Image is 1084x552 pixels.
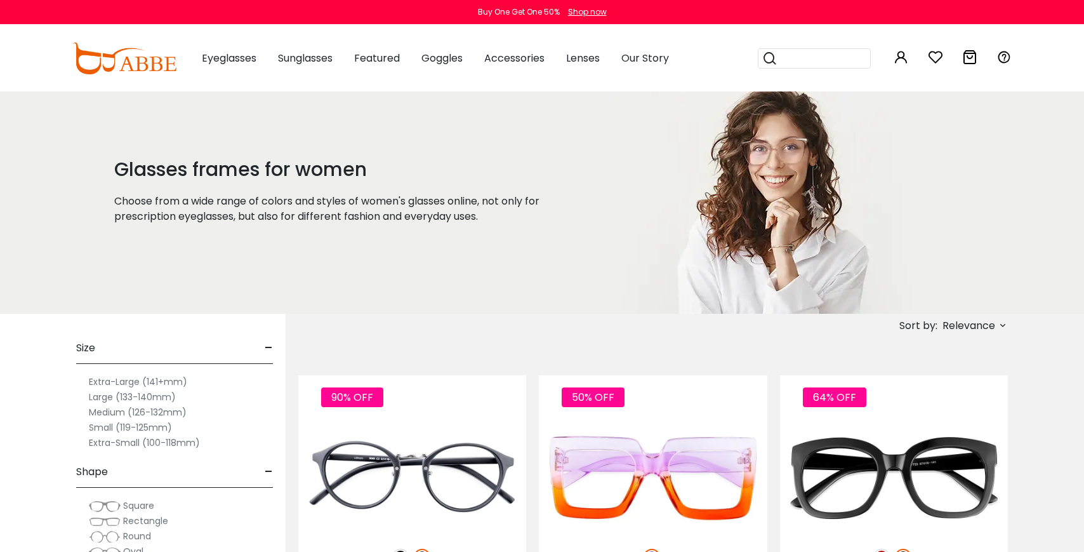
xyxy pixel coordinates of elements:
[265,457,273,487] span: -
[123,515,168,527] span: Rectangle
[298,421,526,535] img: Matte-black Youngitive - Plastic ,Adjust Nose Pads
[89,435,200,450] label: Extra-Small (100-118mm)
[803,387,866,407] span: 64% OFF
[114,158,576,181] h1: Glasses frames for women
[123,530,151,542] span: Round
[568,6,607,18] div: Shop now
[478,6,560,18] div: Buy One Get One 50%
[421,51,463,65] span: Goggles
[539,421,767,535] img: Purple Spark - Plastic ,Universal Bridge Fit
[89,374,187,389] label: Extra-Large (141+mm)
[265,333,273,363] span: -
[354,51,400,65] span: Featured
[89,405,187,420] label: Medium (126-132mm)
[780,421,1008,535] img: Black Gala - Plastic ,Universal Bridge Fit
[89,515,121,528] img: Rectangle.png
[76,333,95,363] span: Size
[321,387,383,407] span: 90% OFF
[942,314,995,337] span: Relevance
[123,499,154,512] span: Square
[72,43,176,74] img: abbeglasses.com
[608,91,930,314] img: glasses frames for women
[76,457,108,487] span: Shape
[89,389,176,405] label: Large (133-140mm)
[562,387,625,407] span: 50% OFF
[114,194,576,224] p: Choose from a wide range of colors and styles of women's glasses online, not only for prescriptio...
[89,530,121,543] img: Round.png
[621,51,669,65] span: Our Story
[89,420,172,435] label: Small (119-125mm)
[562,6,607,17] a: Shop now
[202,51,256,65] span: Eyeglasses
[899,318,937,333] span: Sort by:
[89,500,121,513] img: Square.png
[566,51,600,65] span: Lenses
[484,51,545,65] span: Accessories
[278,51,333,65] span: Sunglasses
